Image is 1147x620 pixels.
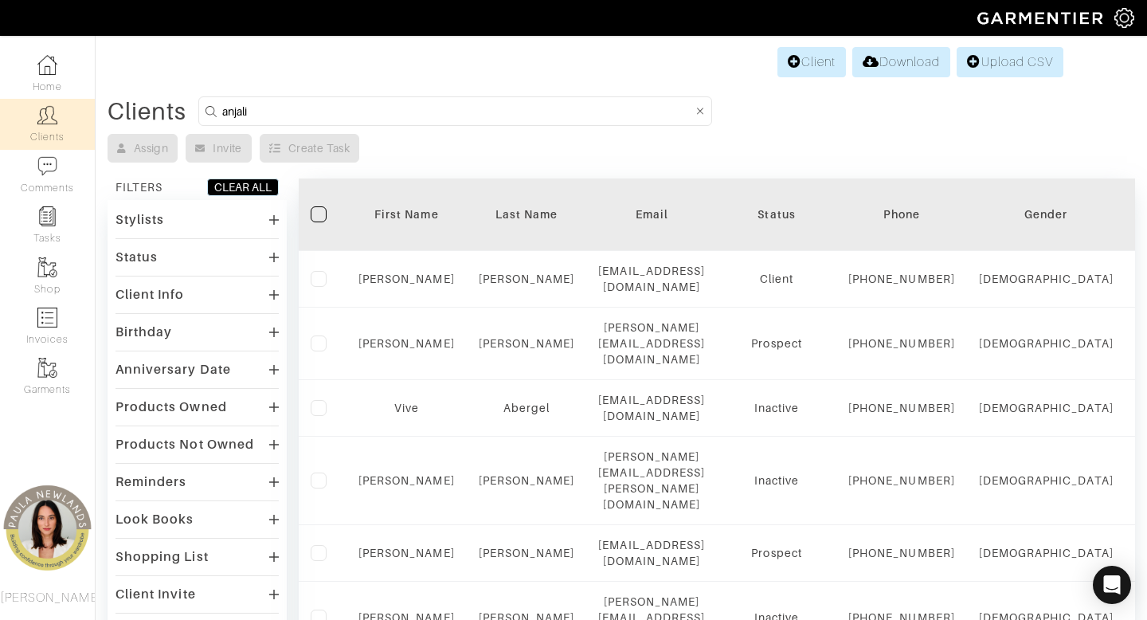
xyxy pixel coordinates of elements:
[848,473,955,489] div: [PHONE_NUMBER]
[37,156,57,176] img: comment-icon-a0a6a9ef722e966f86d9cbdc48e553b5cf19dbc54f86b18d962a5391bc8f6eb6.png
[969,4,1114,32] img: garmentier-logo-header-white-b43fb05a5012e4ada735d5af1a66efaba907eab6374d6393d1fbf88cb4ef424d.png
[598,537,705,569] div: [EMAIL_ADDRESS][DOMAIN_NAME]
[979,336,1114,351] div: [DEMOGRAPHIC_DATA]
[848,400,955,416] div: [PHONE_NUMBER]
[115,437,254,453] div: Products Not Owned
[729,336,824,351] div: Prospect
[115,179,162,195] div: FILTERS
[598,320,705,367] div: [PERSON_NAME][EMAIL_ADDRESS][DOMAIN_NAME]
[115,287,185,303] div: Client Info
[115,362,231,378] div: Anniversary Date
[358,337,455,350] a: [PERSON_NAME]
[979,473,1114,489] div: [DEMOGRAPHIC_DATA]
[979,400,1114,416] div: [DEMOGRAPHIC_DATA]
[777,47,846,77] a: Client
[503,402,550,414] a: Abergel
[115,324,172,340] div: Birthday
[37,55,57,75] img: dashboard-icon-dbcd8f5a0b271acd01030246c82b418ddd0df26cd7fceb0bd07c9910d44c42f6.png
[848,206,955,222] div: Phone
[37,308,57,328] img: orders-icon-0abe47150d42831381b5fb84f609e132dff9fe21cb692f30cb5eec754e2cba89.png
[358,273,455,285] a: [PERSON_NAME]
[479,206,575,222] div: Last Name
[207,179,279,196] button: CLEAR ALL
[729,545,824,561] div: Prospect
[108,104,186,120] div: Clients
[467,179,587,251] th: Toggle SortBy
[729,473,824,489] div: Inactive
[848,336,955,351] div: [PHONE_NUMBER]
[979,206,1114,222] div: Gender
[115,587,196,602] div: Client Invite
[848,545,955,561] div: [PHONE_NUMBER]
[598,263,705,295] div: [EMAIL_ADDRESS][DOMAIN_NAME]
[848,271,955,287] div: [PHONE_NUMBER]
[852,47,950,77] a: Download
[37,358,57,378] img: garments-icon-b7da505a4dc4fd61783c78ac3ca0ef83fa9d6f193b1c9dc38574b1d14d53ca28.png
[479,547,575,559] a: [PERSON_NAME]
[115,474,186,490] div: Reminders
[115,512,194,528] div: Look Books
[479,337,575,350] a: [PERSON_NAME]
[37,105,57,125] img: clients-icon-6bae9207a08558b7cb47a8932f037763ab4055f8c8b6bfacd5dc20c3e0201464.png
[729,206,824,222] div: Status
[37,206,57,226] img: reminder-icon-8004d30b9f0a5d33ae49ab947aed9ed385cf756f9e5892f1edd6e32f2345188e.png
[358,547,455,559] a: [PERSON_NAME]
[957,47,1063,77] a: Upload CSV
[1114,8,1134,28] img: gear-icon-white-bd11855cb880d31180b6d7d6211b90ccbf57a29d726f0c71d8c61bd08dd39cc2.png
[1093,566,1131,604] div: Open Intercom Messenger
[115,399,227,415] div: Products Owned
[358,206,455,222] div: First Name
[979,545,1114,561] div: [DEMOGRAPHIC_DATA]
[222,101,693,121] input: Search by name, email, phone, city, or state
[729,400,824,416] div: Inactive
[717,179,836,251] th: Toggle SortBy
[598,206,705,222] div: Email
[394,402,419,414] a: Vive
[729,271,824,287] div: Client
[115,249,158,265] div: Status
[598,392,705,424] div: [EMAIL_ADDRESS][DOMAIN_NAME]
[598,449,705,512] div: [PERSON_NAME][EMAIL_ADDRESS][PERSON_NAME][DOMAIN_NAME]
[115,549,209,565] div: Shopping List
[967,179,1125,251] th: Toggle SortBy
[358,474,455,487] a: [PERSON_NAME]
[214,179,272,195] div: CLEAR ALL
[346,179,467,251] th: Toggle SortBy
[115,212,164,228] div: Stylists
[479,474,575,487] a: [PERSON_NAME]
[979,271,1114,287] div: [DEMOGRAPHIC_DATA]
[37,257,57,277] img: garments-icon-b7da505a4dc4fd61783c78ac3ca0ef83fa9d6f193b1c9dc38574b1d14d53ca28.png
[479,273,575,285] a: [PERSON_NAME]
